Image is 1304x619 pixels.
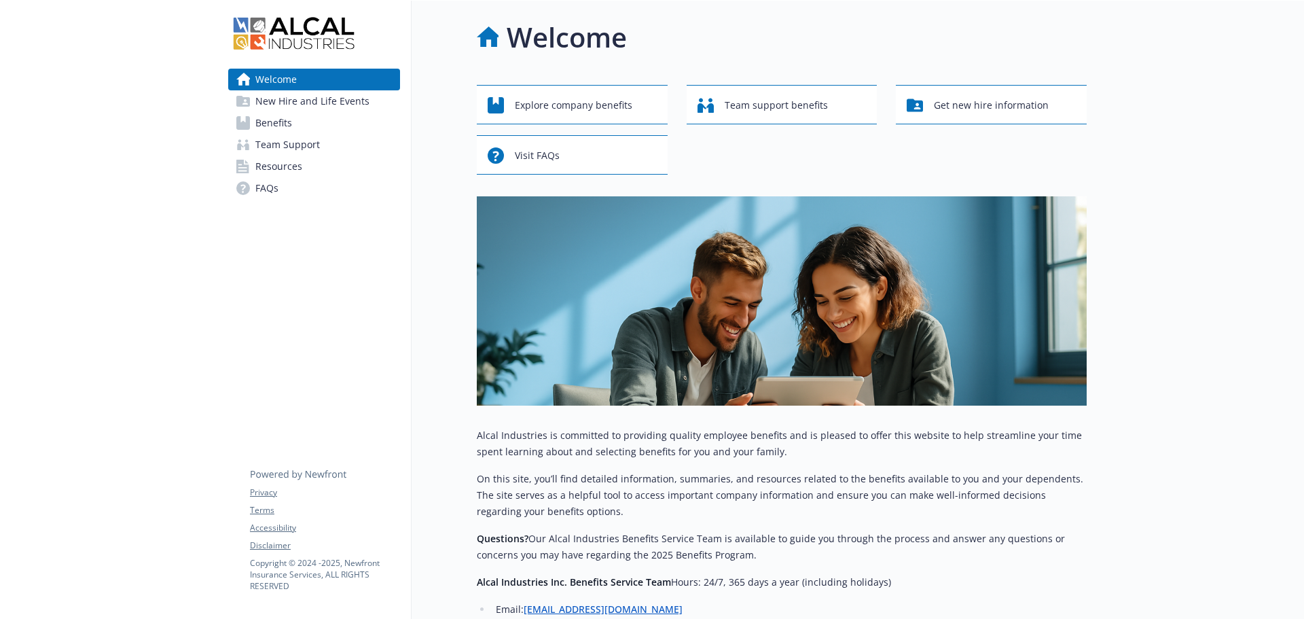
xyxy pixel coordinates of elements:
[228,90,400,112] a: New Hire and Life Events
[725,92,828,118] span: Team support benefits
[228,69,400,90] a: Welcome
[255,69,297,90] span: Welcome
[687,85,877,124] button: Team support benefits
[492,601,1087,618] li: Email:
[477,427,1087,460] p: Alcal Industries is committed to providing quality employee benefits and is pleased to offer this...
[255,156,302,177] span: Resources
[477,531,1087,563] p: Our Alcal Industries Benefits Service Team is available to guide you through the process and answ...
[250,504,399,516] a: Terms
[250,557,399,592] p: Copyright © 2024 - 2025 , Newfront Insurance Services, ALL RIGHTS RESERVED
[255,134,320,156] span: Team Support
[228,156,400,177] a: Resources
[255,177,278,199] span: FAQs
[255,112,292,134] span: Benefits
[896,85,1087,124] button: Get new hire information
[515,92,632,118] span: Explore company benefits
[228,134,400,156] a: Team Support
[228,177,400,199] a: FAQs
[477,196,1087,406] img: overview page banner
[477,85,668,124] button: Explore company benefits
[524,603,683,616] a: [EMAIL_ADDRESS][DOMAIN_NAME]
[255,90,369,112] span: New Hire and Life Events
[507,17,627,58] h1: Welcome
[477,574,1087,590] p: Hours: 24/7, 365 days a year (including holidays)
[250,522,399,534] a: Accessibility
[477,135,668,175] button: Visit FAQs
[477,576,671,588] strong: Alcal Industries Inc. Benefits Service Team
[250,487,399,499] a: Privacy
[515,143,560,169] span: Visit FAQs
[228,112,400,134] a: Benefits
[477,532,528,545] strong: Questions?
[250,540,399,552] a: Disclaimer
[477,471,1087,520] p: On this site, you’ll find detailed information, summaries, and resources related to the benefits ...
[934,92,1049,118] span: Get new hire information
